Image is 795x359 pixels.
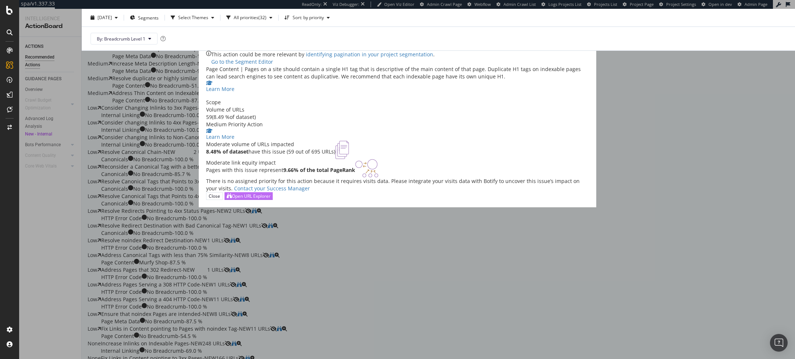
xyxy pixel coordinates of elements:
div: Select Themes [178,15,208,20]
div: Scope [206,99,256,106]
div: Close [209,193,220,199]
div: Sort: by priority [293,15,324,20]
strong: 8.48% of dataset [206,148,248,155]
a: Go to the Segment Editor [211,58,273,65]
a: identifying pagination in your project segmentation [306,51,433,58]
span: Segments [138,14,159,21]
a: Learn More [206,80,234,93]
span: Medium Priority Action [206,121,263,128]
div: Pages on a site should contain a single H1 tag that is descriptive of the main content of that pa... [206,66,589,80]
img: e5DMFwAAAABJRU5ErkJggg== [335,141,349,159]
span: | [240,66,243,73]
span: Page Content [206,66,239,73]
button: Close [206,192,223,200]
p: Pages with this issue represent [206,166,355,174]
div: modal [199,36,596,207]
div: This action could be more relevant by . [211,51,435,66]
div: There is no assigned priority for this action because it requires visits data. Please integrate y... [206,177,589,192]
div: Learn More [206,85,234,93]
div: Moderate link equity impact [206,159,355,166]
a: Contact your Success Manager [233,185,310,192]
div: Open URL Explorer [232,193,271,199]
div: Moderate volume of URLs impacted [206,141,335,148]
div: All priorities [234,15,258,20]
div: ( 32 ) [258,15,266,20]
div: 59 [206,113,212,121]
span: By: Breadcrumb Level 1 [97,35,145,42]
strong: 9.66% of the total PageRank [283,166,355,173]
a: Learn More [206,128,589,141]
div: Volume of URLs [206,106,256,113]
div: ( 8.49 % of dataset ) [212,113,256,121]
img: DDxVyA23.png [355,159,378,177]
div: Learn More [206,133,589,141]
span: 2025 Sep. 9th [98,14,112,21]
div: info banner [206,51,589,66]
p: have this issue (59 out of 695 URLs) [206,148,335,155]
button: Open URL Explorer [225,192,273,200]
div: Open Intercom Messenger [770,334,788,352]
